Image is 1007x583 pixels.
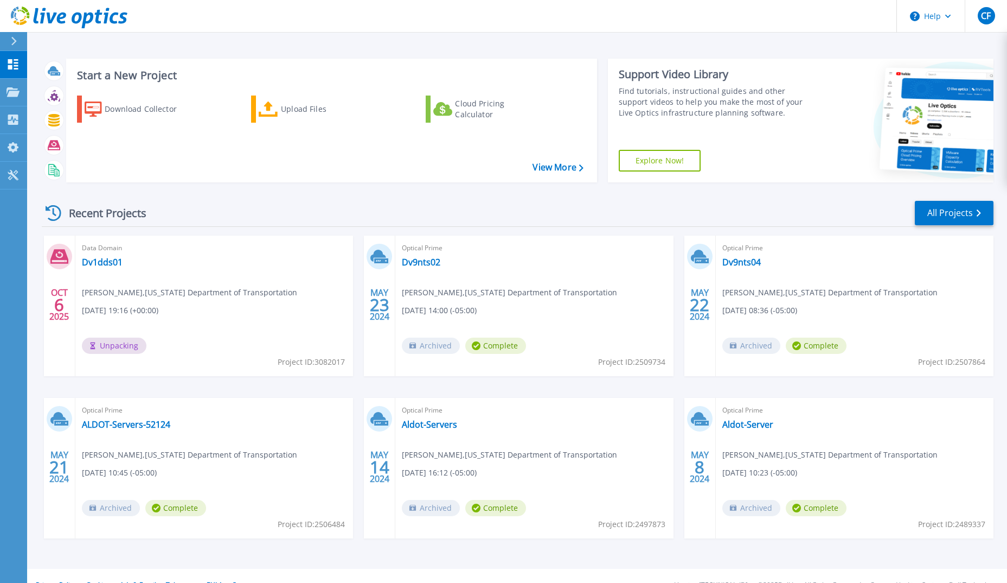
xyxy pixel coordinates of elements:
[49,462,69,472] span: 21
[689,285,710,325] div: MAY 2024
[619,86,815,118] div: Find tutorials, instructional guides and other support videos to help you make the most of your L...
[278,356,345,368] span: Project ID: 3082017
[786,500,846,516] span: Complete
[722,257,761,268] a: Dv9nts04
[49,447,69,487] div: MAY 2024
[370,462,389,472] span: 14
[455,98,542,120] div: Cloud Pricing Calculator
[82,305,158,316] span: [DATE] 19:16 (+00:00)
[42,200,161,226] div: Recent Projects
[82,287,297,299] span: [PERSON_NAME] , [US_STATE] Department of Transportation
[369,447,390,487] div: MAY 2024
[402,242,666,254] span: Optical Prime
[82,257,123,268] a: Dv1dds01
[722,287,938,299] span: [PERSON_NAME] , [US_STATE] Department of Transportation
[598,356,665,368] span: Project ID: 2509734
[722,467,797,479] span: [DATE] 10:23 (-05:00)
[82,242,347,254] span: Data Domain
[722,419,773,430] a: Aldot-Server
[722,500,780,516] span: Archived
[465,500,526,516] span: Complete
[369,285,390,325] div: MAY 2024
[722,449,938,461] span: [PERSON_NAME] , [US_STATE] Department of Transportation
[105,98,191,120] div: Download Collector
[722,242,987,254] span: Optical Prime
[251,96,372,123] a: Upload Files
[918,518,985,530] span: Project ID: 2489337
[690,300,709,309] span: 22
[402,287,617,299] span: [PERSON_NAME] , [US_STATE] Department of Transportation
[915,201,993,225] a: All Projects
[918,356,985,368] span: Project ID: 2507864
[82,500,140,516] span: Archived
[77,96,198,123] a: Download Collector
[402,404,666,416] span: Optical Prime
[402,338,460,354] span: Archived
[465,338,526,354] span: Complete
[281,98,368,120] div: Upload Files
[402,500,460,516] span: Archived
[722,404,987,416] span: Optical Prime
[402,419,457,430] a: Aldot-Servers
[981,11,991,20] span: CF
[619,150,701,172] a: Explore Now!
[402,305,477,316] span: [DATE] 14:00 (-05:00)
[145,500,206,516] span: Complete
[598,518,665,530] span: Project ID: 2497873
[402,467,477,479] span: [DATE] 16:12 (-05:00)
[49,285,69,325] div: OCT 2025
[533,162,583,173] a: View More
[695,462,704,472] span: 8
[82,404,347,416] span: Optical Prime
[722,338,780,354] span: Archived
[278,518,345,530] span: Project ID: 2506484
[77,69,583,81] h3: Start a New Project
[402,449,617,461] span: [PERSON_NAME] , [US_STATE] Department of Transportation
[619,67,815,81] div: Support Video Library
[82,467,157,479] span: [DATE] 10:45 (-05:00)
[402,257,440,268] a: Dv9nts02
[786,338,846,354] span: Complete
[82,419,170,430] a: ALDOT-Servers-52124
[370,300,389,309] span: 23
[426,96,547,123] a: Cloud Pricing Calculator
[54,300,64,309] span: 6
[82,449,297,461] span: [PERSON_NAME] , [US_STATE] Department of Transportation
[82,338,146,354] span: Unpacking
[722,305,797,316] span: [DATE] 08:36 (-05:00)
[689,447,710,487] div: MAY 2024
